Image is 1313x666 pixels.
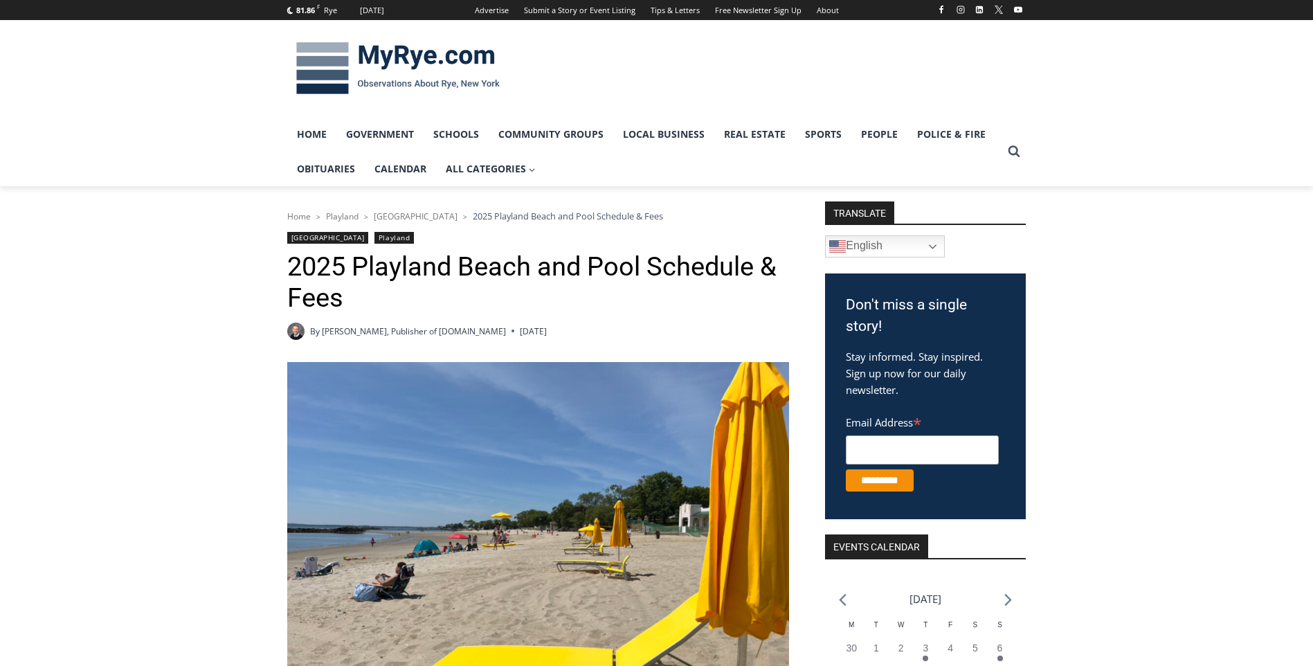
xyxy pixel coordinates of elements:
[287,232,369,244] a: [GEOGRAPHIC_DATA]
[839,593,846,606] a: Previous month
[287,117,336,152] a: Home
[923,642,928,654] time: 3
[990,1,1007,18] a: X
[520,325,547,338] time: [DATE]
[839,620,864,641] div: Monday
[971,1,988,18] a: Linkedin
[988,620,1013,641] div: Sunday
[988,641,1013,666] button: 6 Has events
[365,152,436,186] a: Calendar
[963,620,988,641] div: Saturday
[997,656,1003,661] em: Has events
[829,238,846,255] img: en
[914,620,939,641] div: Thursday
[364,212,368,222] span: >
[952,1,969,18] a: Instagram
[473,210,663,222] span: 2025 Playland Beach and Pool Schedule & Fees
[714,117,795,152] a: Real Estate
[322,325,506,337] a: [PERSON_NAME], Publisher of [DOMAIN_NAME]
[1002,139,1026,164] button: View Search Form
[326,210,359,222] a: Playland
[287,323,305,340] a: Author image
[1004,593,1012,606] a: Next month
[923,656,928,661] em: Has events
[463,212,467,222] span: >
[889,620,914,641] div: Wednesday
[849,621,854,629] span: M
[825,235,945,258] a: English
[997,621,1002,629] span: S
[851,117,907,152] a: People
[324,4,337,17] div: Rye
[613,117,714,152] a: Local Business
[316,212,320,222] span: >
[310,325,320,338] span: By
[287,209,789,223] nav: Breadcrumbs
[1010,1,1026,18] a: YouTube
[795,117,851,152] a: Sports
[360,4,384,17] div: [DATE]
[907,117,995,152] a: Police & Fire
[972,642,978,654] time: 5
[489,117,613,152] a: Community Groups
[287,117,1002,187] nav: Primary Navigation
[933,1,950,18] a: Facebook
[898,642,904,654] time: 2
[914,641,939,666] button: 3 Has events
[436,152,545,186] a: All Categories
[997,642,1003,654] time: 6
[846,408,999,433] label: Email Address
[873,642,879,654] time: 1
[898,621,904,629] span: W
[424,117,489,152] a: Schools
[938,620,963,641] div: Friday
[889,641,914,666] button: 2
[287,251,789,314] h1: 2025 Playland Beach and Pool Schedule & Fees
[864,641,889,666] button: 1
[948,642,953,654] time: 4
[846,348,1005,398] p: Stay informed. Stay inspired. Sign up now for our daily newsletter.
[923,621,927,629] span: T
[972,621,977,629] span: S
[287,152,365,186] a: Obituaries
[846,294,1005,338] h3: Don't miss a single story!
[287,33,509,105] img: MyRye.com
[825,201,894,224] strong: TRANSLATE
[825,534,928,558] h2: Events Calendar
[909,590,941,609] li: [DATE]
[963,641,988,666] button: 5
[846,642,857,654] time: 30
[296,5,315,15] span: 81.86
[374,210,458,222] a: [GEOGRAPHIC_DATA]
[336,117,424,152] a: Government
[874,621,878,629] span: T
[948,621,952,629] span: F
[317,3,320,10] span: F
[374,232,414,244] a: Playland
[446,161,536,177] span: All Categories
[287,210,311,222] a: Home
[864,620,889,641] div: Tuesday
[839,641,864,666] button: 30
[938,641,963,666] button: 4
